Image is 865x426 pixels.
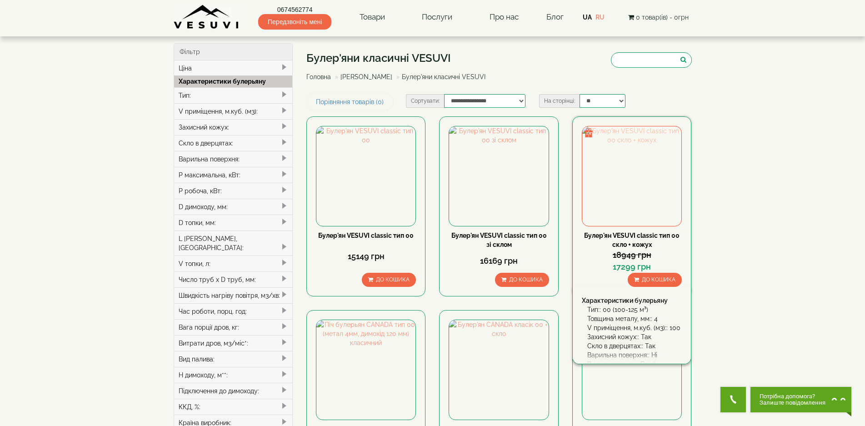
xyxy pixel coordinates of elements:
div: V приміщення, м.куб. (м3):: 100 [587,323,682,332]
a: Послуги [413,7,461,28]
div: Товщина металу, мм:: 4 [587,314,682,323]
div: Вага порції дров, кг: [174,319,293,335]
div: Варильна поверхня: [174,151,293,167]
div: Витрати дров, м3/міс*: [174,335,293,351]
button: До кошика [362,273,416,287]
li: Булер'яни класичні VESUVI [394,72,485,81]
span: Потрібна допомога? [760,393,825,400]
div: H димоходу, м**: [174,367,293,383]
div: Характеристики булерьяну [582,296,682,305]
div: 16169 грн [449,255,549,267]
div: Характеристики булерьяну [174,75,293,87]
div: Підключення до димоходу: [174,383,293,399]
span: 0 товар(ів) - 0грн [636,14,689,21]
h1: Булер'яни класичні VESUVI [306,52,492,64]
div: Ціна [174,60,293,76]
div: Швидкість нагріву повітря, м3/хв: [174,287,293,303]
button: До кошика [495,273,549,287]
div: L [PERSON_NAME], [GEOGRAPHIC_DATA]: [174,231,293,256]
a: Булер'ян VESUVI classic тип 00 скло + кожух [584,232,680,248]
div: 18949 грн [582,249,682,261]
div: V топки, л: [174,256,293,271]
img: Піч булерьян CANADA тип 00 (метал 4мм, димохід 120 мм) класичний [316,320,415,419]
button: Get Call button [720,387,746,412]
button: Chat button [750,387,851,412]
a: [PERSON_NAME] [340,73,392,80]
span: До кошика [376,276,410,283]
div: Захисний кожух: [174,119,293,135]
img: Булер'ян VESUVI classic тип 00 скло + кожух [582,126,681,226]
img: Булер'ян VESUVI classic тип 00 зі склом [449,126,548,226]
label: Сортувати: [406,94,444,108]
img: Завод VESUVI [174,5,240,30]
a: Булер'ян VESUVI classic тип 00 зі склом [451,232,547,248]
img: gift [584,128,593,137]
img: Булер'ян VESUVI classic тип 00 [316,126,415,226]
div: D топки, мм: [174,215,293,231]
button: 0 товар(ів) - 0грн [625,12,691,22]
div: ККД, %: [174,399,293,415]
a: Про нас [480,7,528,28]
div: V приміщення, м.куб. (м3): [174,103,293,119]
div: P максимальна, кВт: [174,167,293,183]
div: Тип:: 00 (100-125 м³) [587,305,682,314]
div: Скло в дверцятах:: Так [587,341,682,351]
div: D димоходу, мм: [174,199,293,215]
div: Скло в дверцятах: [174,135,293,151]
span: До кошика [509,276,543,283]
a: Порівняння товарів (0) [306,94,393,110]
a: Товари [350,7,394,28]
img: Булер'ян CANADA класік 00 + скло і захисний кожух [582,320,681,419]
div: Фільтр [174,44,293,60]
a: Блог [546,12,564,21]
div: 15149 грн [316,251,416,262]
div: Число труб x D труб, мм: [174,271,293,287]
div: Захисний кожух:: Так [587,332,682,341]
a: RU [595,14,605,21]
label: На сторінці: [539,94,580,108]
div: Час роботи, порц. год: [174,303,293,319]
a: Булер'ян VESUVI classic тип 00 [318,232,414,239]
a: 0674562774 [258,5,331,14]
span: Залиште повідомлення [760,400,825,406]
div: Тип: [174,87,293,103]
div: P робоча, кВт: [174,183,293,199]
a: UA [583,14,592,21]
div: Вид палива: [174,351,293,367]
a: Головна [306,73,331,80]
div: 17299 грн [582,261,682,273]
img: Булер'ян CANADA класік 00 + скло [449,320,548,419]
span: Передзвоніть мені [258,14,331,30]
button: До кошика [628,273,682,287]
span: До кошика [642,276,675,283]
